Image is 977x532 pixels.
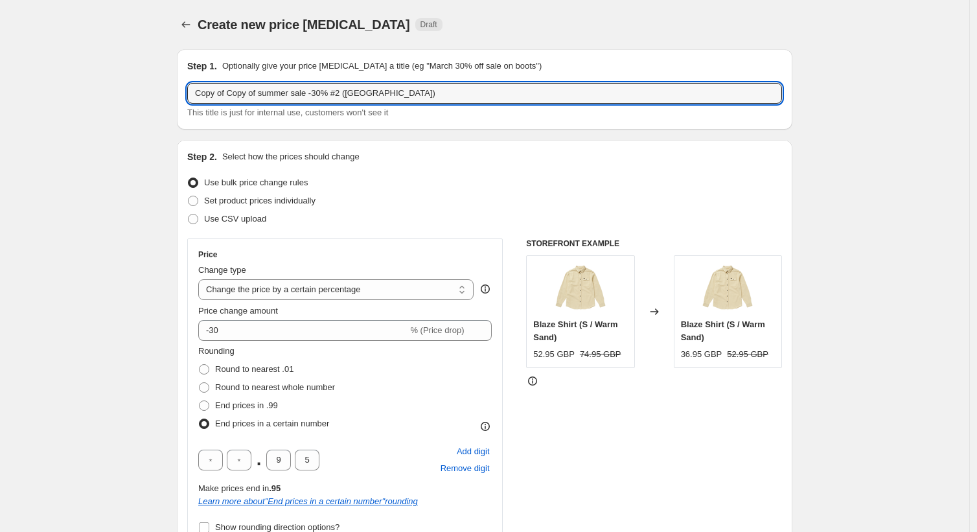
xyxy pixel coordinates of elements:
span: Blaze Shirt (S / Warm Sand) [681,319,765,342]
span: Change type [198,265,246,275]
h2: Step 2. [187,150,217,163]
span: % (Price drop) [410,325,464,335]
span: Remove digit [441,462,490,475]
span: Create new price [MEDICAL_DATA] [198,17,410,32]
button: Remove placeholder [439,460,492,477]
input: ﹡ [227,450,251,470]
p: Optionally give your price [MEDICAL_DATA] a title (eg "March 30% off sale on boots") [222,60,542,73]
img: 115648_3d4d83c17f51e9d9608d698287ebc9746c0e32b9_80x.png [702,262,753,314]
span: End prices in a certain number [215,419,329,428]
button: Price change jobs [177,16,195,34]
span: . [255,450,262,470]
i: Learn more about " End prices in a certain number " rounding [198,496,418,506]
span: Use CSV upload [204,214,266,224]
span: Price change amount [198,306,278,316]
input: ﹡ [266,450,291,470]
h3: Price [198,249,217,260]
span: Add digit [457,445,490,458]
span: Make prices end in [198,483,281,493]
input: 30% off holiday sale [187,83,782,104]
h6: STOREFRONT EXAMPLE [526,238,782,249]
div: help [479,283,492,295]
strike: 52.95 GBP [727,348,768,361]
div: 36.95 GBP [681,348,722,361]
input: -15 [198,320,408,341]
input: ﹡ [295,450,319,470]
span: Round to nearest whole number [215,382,335,392]
div: 52.95 GBP [533,348,575,361]
b: .95 [269,483,281,493]
span: Round to nearest .01 [215,364,293,374]
span: Draft [420,19,437,30]
input: ﹡ [198,450,223,470]
span: Blaze Shirt (S / Warm Sand) [533,319,617,342]
span: Show rounding direction options? [215,522,339,532]
button: Add placeholder [455,443,492,460]
h2: Step 1. [187,60,217,73]
span: This title is just for internal use, customers won't see it [187,108,388,117]
span: Set product prices individually [204,196,316,205]
span: End prices in .99 [215,400,278,410]
strike: 74.95 GBP [580,348,621,361]
p: Select how the prices should change [222,150,360,163]
a: Learn more about"End prices in a certain number"rounding [198,496,418,506]
span: Use bulk price change rules [204,178,308,187]
span: Rounding [198,346,235,356]
img: 115648_3d4d83c17f51e9d9608d698287ebc9746c0e32b9_80x.png [555,262,606,314]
